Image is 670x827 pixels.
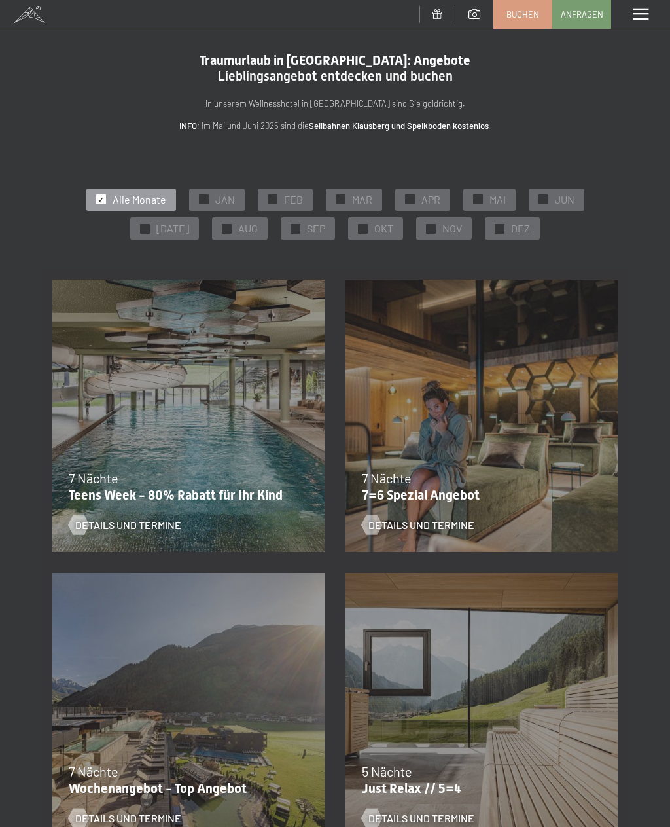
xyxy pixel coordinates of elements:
[362,811,474,826] a: Details und Termine
[69,487,302,503] p: Teens Week - 80% Rabatt für Ihr Kind
[156,221,189,236] span: [DATE]
[200,52,470,68] span: Traumurlaub in [GEOGRAPHIC_DATA]: Angebote
[307,221,325,236] span: SEP
[284,193,303,207] span: FEB
[69,470,118,486] span: 7 Nächte
[506,9,539,20] span: Buchen
[429,224,434,233] span: ✓
[421,193,440,207] span: APR
[362,763,412,779] span: 5 Nächte
[475,195,480,204] span: ✓
[143,224,148,233] span: ✓
[362,487,595,503] p: 7=6 Spezial Angebot
[75,811,181,826] span: Details und Termine
[69,518,181,532] a: Details und Termine
[75,518,181,532] span: Details und Termine
[361,224,366,233] span: ✓
[201,195,206,204] span: ✓
[69,763,118,779] span: 7 Nächte
[338,195,343,204] span: ✓
[270,195,275,204] span: ✓
[553,1,610,28] a: Anfragen
[69,811,181,826] a: Details und Termine
[368,811,474,826] span: Details und Termine
[179,120,197,131] strong: INFO
[69,781,302,796] p: Wochenangebot - Top Angebot
[215,193,235,207] span: JAN
[293,224,298,233] span: ✓
[362,518,474,532] a: Details und Termine
[407,195,412,204] span: ✓
[442,221,462,236] span: NOV
[309,120,489,131] strong: Seilbahnen Klausberg und Speikboden kostenlos
[224,224,230,233] span: ✓
[494,1,552,28] a: Buchen
[352,193,372,207] span: MAR
[52,119,618,133] p: : Im Mai und Juni 2025 sind die .
[511,221,530,236] span: DEZ
[98,195,103,204] span: ✓
[218,68,453,84] span: Lieblingsangebot entdecken und buchen
[238,221,258,236] span: AUG
[368,518,474,532] span: Details und Termine
[561,9,603,20] span: Anfragen
[497,224,502,233] span: ✓
[555,193,574,207] span: JUN
[540,195,546,204] span: ✓
[113,193,166,207] span: Alle Monate
[52,97,618,111] p: In unserem Wellnesshotel in [GEOGRAPHIC_DATA] sind Sie goldrichtig.
[489,193,506,207] span: MAI
[362,781,595,796] p: Just Relax // 5=4
[374,221,393,236] span: OKT
[362,470,412,486] span: 7 Nächte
